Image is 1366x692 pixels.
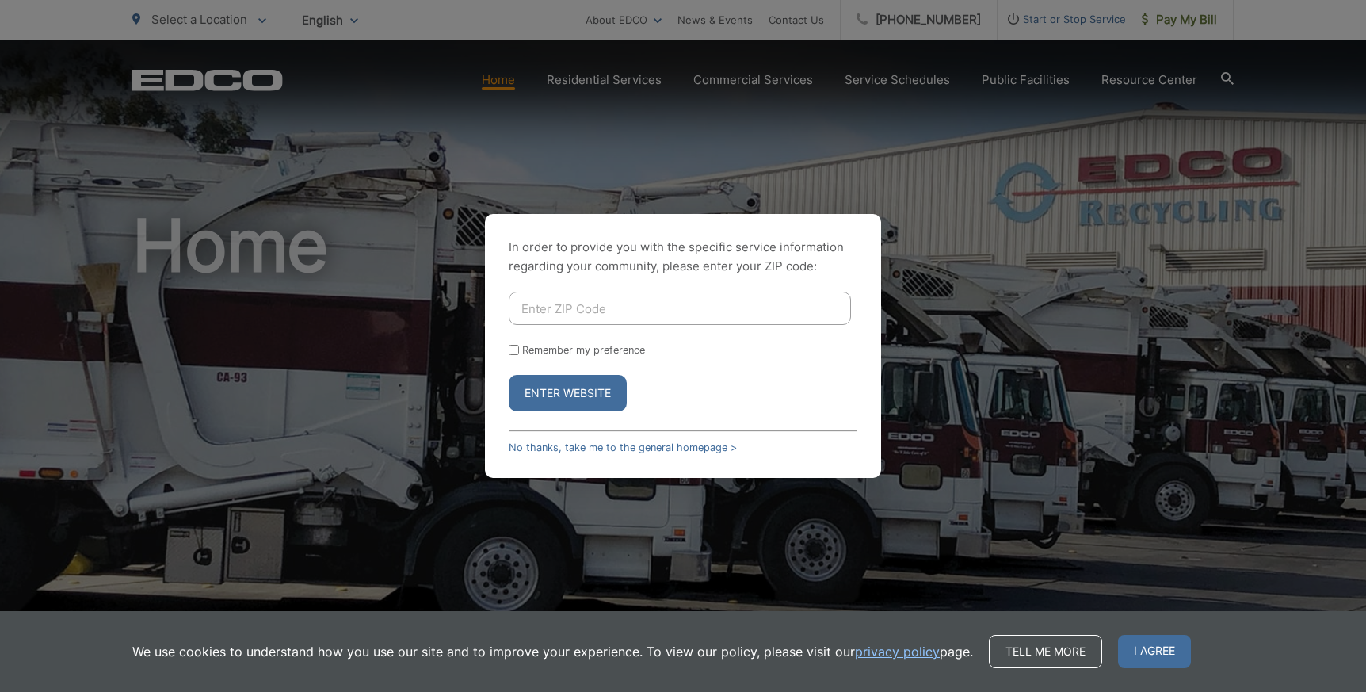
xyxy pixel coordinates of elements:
button: Enter Website [509,375,627,411]
p: We use cookies to understand how you use our site and to improve your experience. To view our pol... [132,642,973,661]
a: Tell me more [989,635,1102,668]
label: Remember my preference [522,344,645,356]
p: In order to provide you with the specific service information regarding your community, please en... [509,238,857,276]
a: No thanks, take me to the general homepage > [509,442,737,453]
span: I agree [1118,635,1191,668]
input: Enter ZIP Code [509,292,851,325]
a: privacy policy [855,642,940,661]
